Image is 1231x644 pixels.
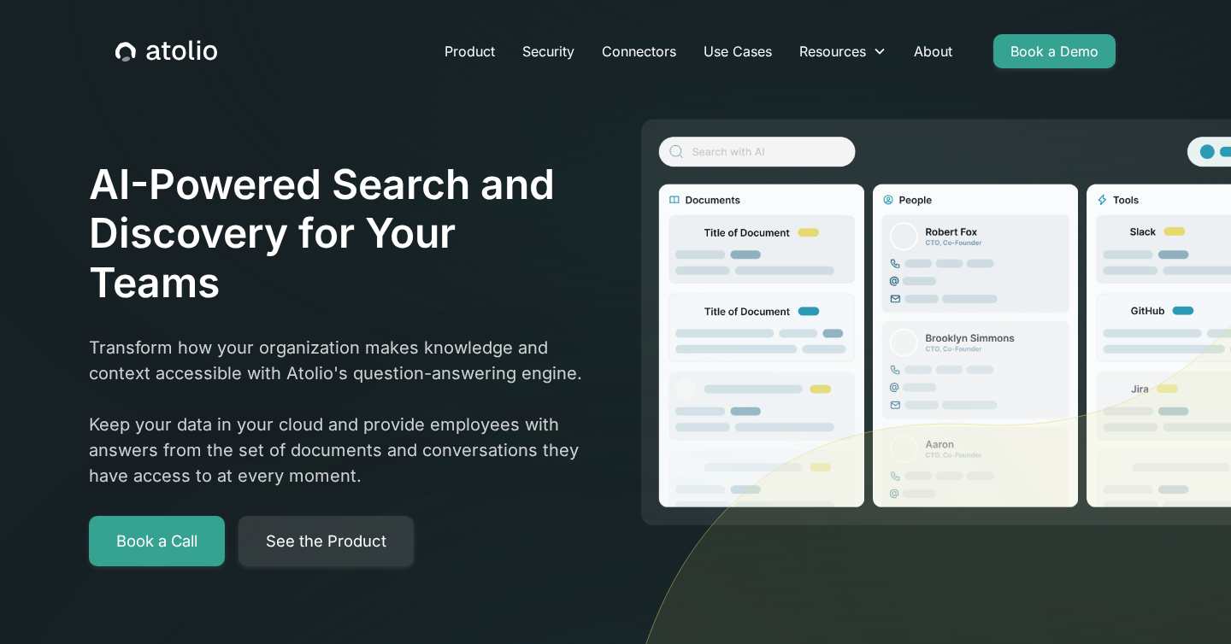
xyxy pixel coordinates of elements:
[900,34,966,68] a: About
[509,34,588,68] a: Security
[89,516,225,567] a: Book a Call
[239,516,414,567] a: See the Product
[786,34,900,68] div: Resources
[588,34,690,68] a: Connectors
[89,335,592,489] p: Transform how your organization makes knowledge and context accessible with Atolio's question-ans...
[431,34,509,68] a: Product
[993,34,1116,68] a: Book a Demo
[799,41,866,61] div: Resources
[690,34,786,68] a: Use Cases
[115,40,217,62] a: home
[89,160,592,307] h1: AI-Powered Search and Discovery for Your Teams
